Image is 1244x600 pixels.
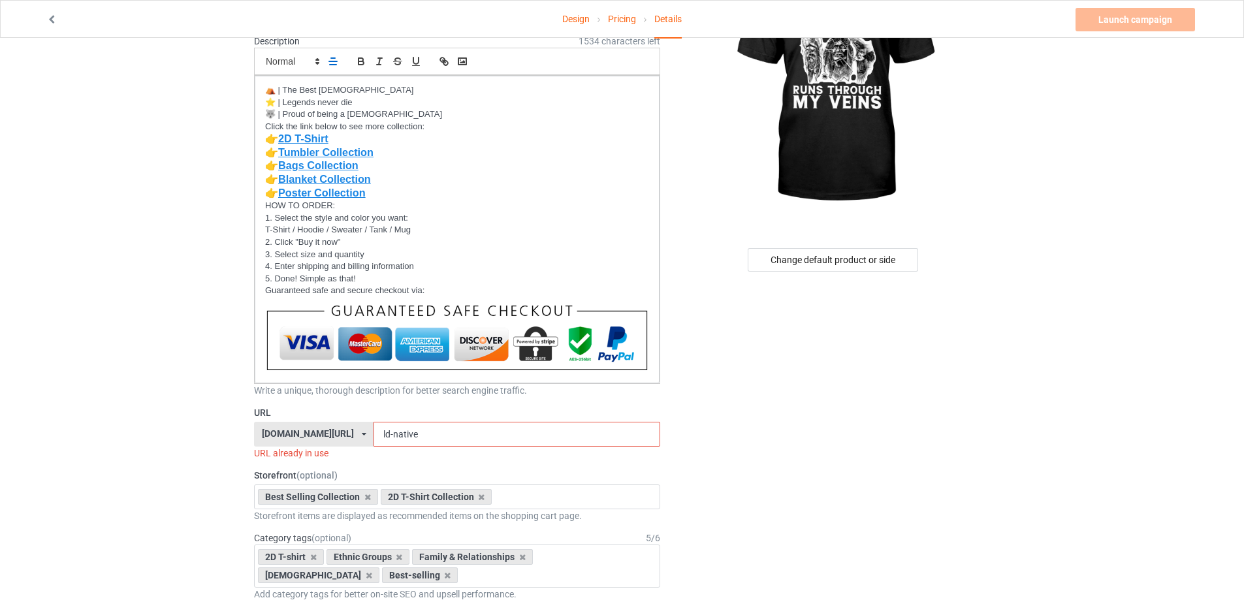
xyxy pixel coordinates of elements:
[265,224,649,236] p: T-Shirt / Hoodie / Sweater / Tank / Mug
[265,249,649,261] p: 3. Select size and quantity
[265,173,278,185] strong: 👉
[381,489,492,505] div: 2D T-Shirt Collection
[254,509,660,522] div: Storefront items are displayed as recommended items on the shopping cart page.
[254,406,660,419] label: URL
[412,549,533,565] div: Family & Relationships
[254,469,660,482] label: Storefront
[579,35,660,48] span: 1534 characters left
[311,533,351,543] span: (optional)
[646,531,660,545] div: 5 / 6
[608,1,636,37] a: Pricing
[254,447,660,460] div: URL already in use
[265,121,649,133] p: Click the link below to see more collection:
[654,1,682,39] div: Details
[265,200,649,212] p: HOW TO ORDER:
[278,173,371,185] a: Blanket Collection
[265,146,278,158] strong: 👉
[265,159,278,171] strong: 👉
[262,429,354,438] div: [DOMAIN_NAME][URL]
[254,36,300,46] label: Description
[258,489,378,505] div: Best Selling Collection
[254,384,660,397] div: Write a unique, thorough description for better search engine traffic.
[265,97,649,109] p: ⭐ | Legends never die
[265,273,649,285] p: 5. Done! Simple as that!
[265,236,649,249] p: 2. Click "Buy it now"
[258,567,379,583] div: [DEMOGRAPHIC_DATA]
[278,187,366,198] a: Poster Collection
[278,159,359,171] a: Bags Collection
[327,549,410,565] div: Ethnic Groups
[254,531,351,545] label: Category tags
[296,470,338,481] span: (optional)
[382,567,458,583] div: Best-selling
[265,187,278,198] strong: 👉
[562,1,590,37] a: Design
[265,133,278,144] strong: 👉
[748,248,918,272] div: Change default product or side
[265,84,649,97] p: ⛺ | The Best [DEMOGRAPHIC_DATA]
[265,285,649,297] p: Guaranteed safe and secure checkout via:
[278,133,328,144] a: 2D T-Shirt
[265,261,649,273] p: 4. Enter shipping and billing information
[258,549,324,565] div: 2D T-shirt
[278,146,374,158] a: Tumbler Collection
[265,212,649,225] p: 1. Select the style and color you want:
[265,297,649,371] img: thanh_toan.png
[265,108,649,121] p: 🐺 | Proud of being a [DEMOGRAPHIC_DATA]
